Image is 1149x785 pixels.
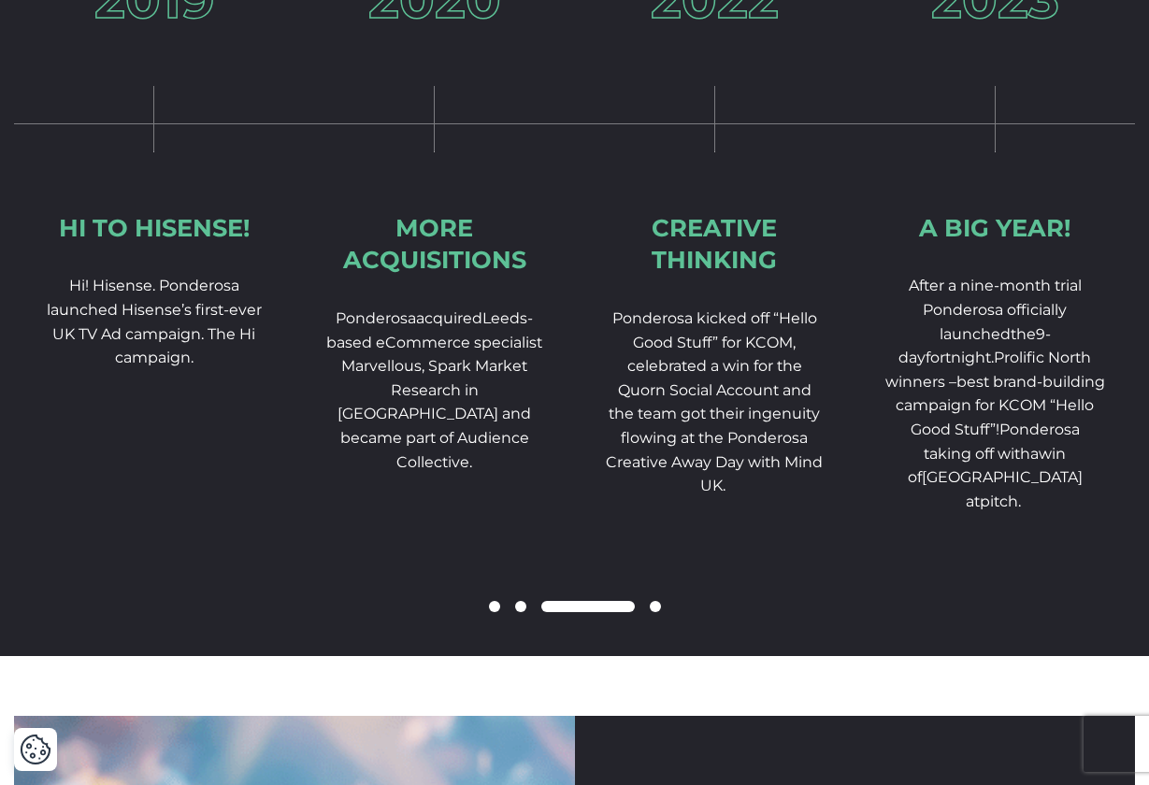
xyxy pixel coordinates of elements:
[980,492,1021,510] span: pitch.
[606,309,823,494] span: Ponderosa kicked off “Hello Good Stuff” for KCOM, celebrated a win for the Quorn Social Account a...
[47,277,262,366] span: Hi! Hisense. Ponderosa launched Hisense’s first-ever UK TV Ad campaign. The Hi campaign.
[898,325,1051,367] span: 9-day
[326,309,542,471] span: Leeds-based eCommerce specialist Marvellous, Spark Market Research in [GEOGRAPHIC_DATA] and becam...
[1011,325,1036,343] span: the
[924,421,1080,463] span: Ponderosa taking off with
[922,468,1083,510] span: [GEOGRAPHIC_DATA] at
[1030,445,1039,463] span: a
[909,277,1082,342] span: After a nine-month trial Ponderosa officially launched
[20,734,51,765] img: Revisit consent button
[20,734,51,765] button: Cookie Settings
[336,309,416,327] span: Ponderosa
[949,373,956,391] span: –
[324,212,545,277] div: More acquisitions
[896,373,1105,438] span: est brand-building campaign for KCOM “Hello Good Stuff”!
[885,349,1092,391] span: Prolific North winners
[956,373,967,391] span: b
[59,212,250,245] div: Hi to Hisense!
[416,309,482,327] span: acquired
[605,212,826,277] div: Creative thinking
[908,445,1067,487] span: win of
[885,349,1105,438] span: fortnight.
[919,212,1070,245] div: A Big Year!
